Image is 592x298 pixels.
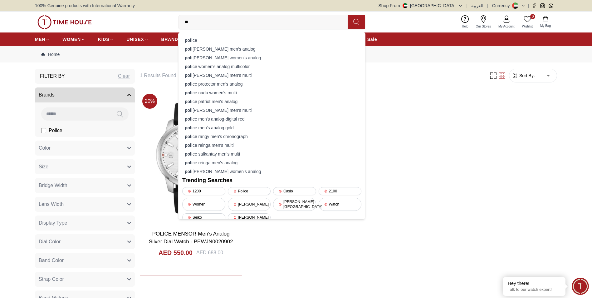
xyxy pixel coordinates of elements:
[508,287,561,292] p: Talk to our watch expert!
[379,2,463,9] button: Shop From[GEOGRAPHIC_DATA]
[35,272,135,287] button: Strap Color
[35,216,135,231] button: Display Type
[149,231,233,245] a: POLICE MENSOR Men's Analog Silver Dial Watch - PEWJN0020902
[472,14,495,30] a: Our Stores
[471,2,483,9] button: العربية
[549,3,553,8] a: Whatsapp
[185,64,193,69] strong: poli
[35,36,45,42] span: MEN
[140,72,482,79] h6: 1 Results Found
[126,36,144,42] span: UNISEX
[458,14,472,30] a: Help
[182,115,361,123] div: ce men's analog-digital red
[185,73,193,78] strong: poli
[487,2,488,9] span: |
[538,23,553,28] span: My Bag
[182,97,361,106] div: ce patriot men's analog
[35,87,135,102] button: Brands
[459,24,471,29] span: Help
[39,163,48,171] span: Size
[182,132,361,141] div: ce rangy men's chronograph
[39,182,67,189] span: Bridge Width
[182,158,361,167] div: ce reinga men's analog
[532,3,536,8] a: Facebook
[273,187,316,195] div: Casio
[273,198,316,211] div: [PERSON_NAME][GEOGRAPHIC_DATA]
[39,91,55,99] span: Brands
[182,213,225,221] div: Seiko
[39,276,64,283] span: Strap Color
[98,34,114,45] a: KIDS
[62,34,86,45] a: WOMEN
[185,108,193,113] strong: poli
[39,219,67,227] span: Display Type
[520,24,535,29] span: Wishlist
[182,106,361,115] div: [PERSON_NAME] men's multi
[37,15,92,29] img: ...
[492,2,512,9] div: Currency
[319,198,362,211] div: Watch
[41,51,60,57] a: Home
[35,2,135,9] span: 100% Genuine products with International Warranty
[35,178,135,193] button: Bridge Width
[62,36,81,42] span: WOMEN
[496,24,517,29] span: My Account
[182,176,361,185] h2: Trending Searches
[508,280,561,286] div: Hey there!
[161,36,181,42] span: BRANDS
[41,128,46,133] input: Police
[182,88,361,97] div: ce nadu women's multi
[228,187,271,195] div: Police
[228,198,271,211] div: [PERSON_NAME]
[140,91,242,225] img: POLICE MENSOR Men's Analog Silver Dial Watch - PEWJN0020902
[35,159,135,174] button: Size
[196,249,223,256] div: AED 688.00
[185,55,193,60] strong: poli
[182,36,361,45] div: ce
[182,45,361,53] div: [PERSON_NAME] men's analog
[182,167,361,176] div: [PERSON_NAME] women's analog
[35,234,135,249] button: Dial Color
[185,143,193,148] strong: poli
[319,187,362,195] div: 2100
[118,72,130,80] div: Clear
[182,71,361,80] div: [PERSON_NAME] men's multi
[528,2,529,9] span: |
[512,72,535,79] button: Sort By:
[530,14,535,19] span: 0
[572,278,589,295] div: Chat Widget
[98,36,109,42] span: KIDS
[185,117,193,122] strong: poli
[182,150,361,158] div: ce salkantay men's multi
[182,80,361,88] div: ce protector men's analog
[185,169,193,174] strong: poli
[142,94,157,109] span: 20 %
[185,151,193,156] strong: poli
[35,197,135,212] button: Lens Width
[185,82,193,87] strong: poli
[185,90,193,95] strong: poli
[403,3,408,8] img: United Arab Emirates
[228,213,271,221] div: [PERSON_NAME]
[39,238,61,246] span: Dial Color
[35,141,135,156] button: Color
[40,72,65,80] h3: Filter By
[467,2,468,9] span: |
[518,14,536,30] a: 0Wishlist
[185,125,193,130] strong: poli
[518,72,535,79] span: Sort By:
[536,15,555,29] button: My Bag
[35,46,557,62] nav: Breadcrumb
[185,99,193,104] strong: poli
[159,248,193,257] h4: AED 550.00
[39,257,64,264] span: Band Color
[161,34,181,45] a: BRANDS
[49,127,62,134] span: Police
[35,34,50,45] a: MEN
[185,47,193,52] strong: poli
[182,198,225,211] div: Women
[182,53,361,62] div: [PERSON_NAME] women's analog
[39,144,51,152] span: Color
